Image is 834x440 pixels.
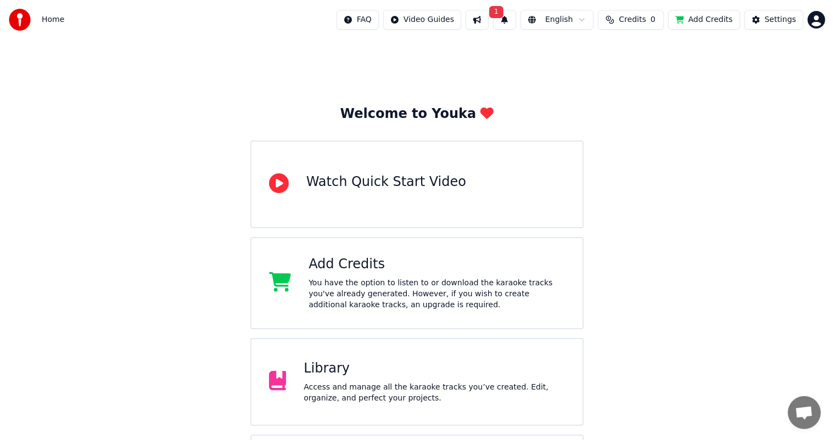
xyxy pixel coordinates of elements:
button: Credits0 [598,10,664,30]
div: Welcome to Youka [340,105,494,123]
div: Settings [765,14,796,25]
button: Settings [745,10,803,30]
div: Open de chat [788,396,821,429]
button: Video Guides [383,10,461,30]
button: 1 [493,10,516,30]
button: Add Credits [668,10,740,30]
span: 1 [489,6,503,18]
div: Add Credits [309,256,565,273]
span: Credits [619,14,646,25]
div: You have the option to listen to or download the karaoke tracks you've already generated. However... [309,278,565,311]
nav: breadcrumb [42,14,64,25]
button: FAQ [337,10,379,30]
div: Library [304,360,565,377]
div: Access and manage all the karaoke tracks you’ve created. Edit, organize, and perfect your projects. [304,382,565,404]
div: Watch Quick Start Video [306,173,466,191]
span: Home [42,14,64,25]
img: youka [9,9,31,31]
span: 0 [651,14,656,25]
